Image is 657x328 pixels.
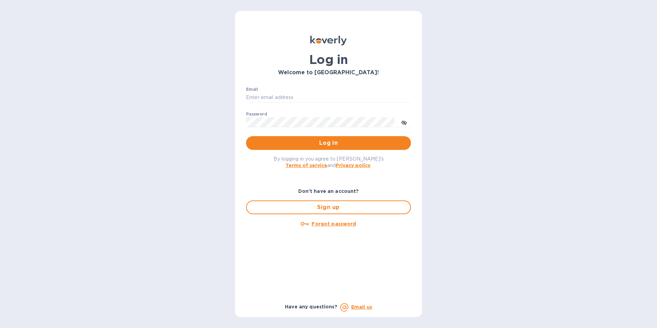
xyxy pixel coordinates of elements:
[246,200,411,214] button: Sign up
[246,112,267,116] label: Password
[312,221,356,227] u: Forgot password
[310,36,347,45] img: Koverly
[351,304,372,310] a: Email us
[285,304,337,309] b: Have any questions?
[246,52,411,67] h1: Log in
[286,163,327,168] a: Terms of service
[274,156,384,168] span: By logging in you agree to [PERSON_NAME]'s and .
[252,203,405,211] span: Sign up
[246,136,411,150] button: Log in
[298,188,359,194] b: Don't have an account?
[336,163,370,168] a: Privacy policy
[252,139,405,147] span: Log in
[246,87,258,91] label: Email
[246,69,411,76] h3: Welcome to [GEOGRAPHIC_DATA]!
[397,115,411,129] button: toggle password visibility
[246,92,411,103] input: Enter email address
